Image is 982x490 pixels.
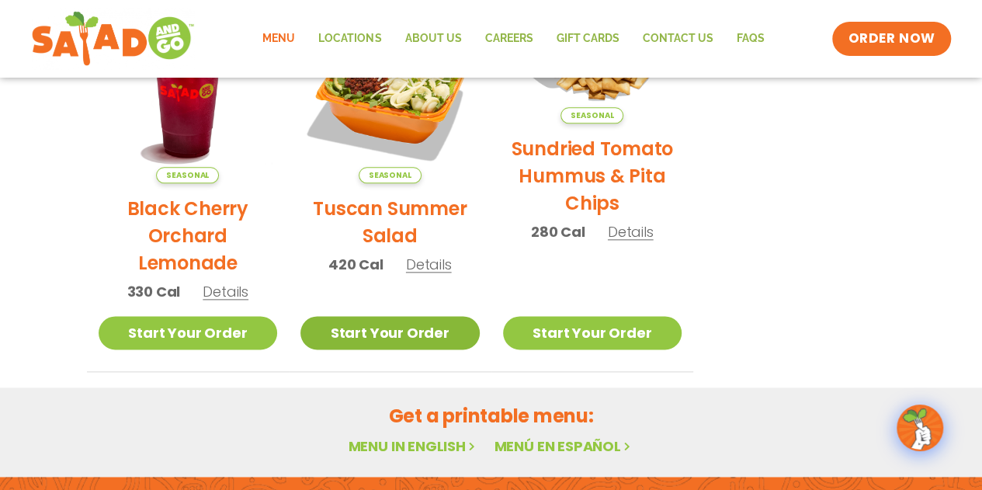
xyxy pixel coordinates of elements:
[300,5,480,184] img: Product photo for Tuscan Summer Salad
[359,167,422,183] span: Seasonal
[300,195,480,249] h2: Tuscan Summer Salad
[560,107,623,123] span: Seasonal
[251,21,307,57] a: Menu
[608,222,654,242] span: Details
[328,254,383,275] span: 420 Cal
[87,402,896,429] h2: Get a printable menu:
[724,21,776,57] a: FAQs
[99,316,278,349] a: Start Your Order
[503,316,682,349] a: Start Your Order
[99,195,278,276] h2: Black Cherry Orchard Lemonade
[251,21,776,57] nav: Menu
[494,436,633,456] a: Menú en español
[630,21,724,57] a: Contact Us
[348,436,478,456] a: Menu in English
[307,21,393,57] a: Locations
[156,167,219,183] span: Seasonal
[99,5,278,184] img: Product photo for Black Cherry Orchard Lemonade
[31,8,195,70] img: new-SAG-logo-768×292
[832,22,950,56] a: ORDER NOW
[473,21,544,57] a: Careers
[406,255,452,274] span: Details
[898,406,942,450] img: wpChatIcon
[203,282,248,301] span: Details
[300,316,480,349] a: Start Your Order
[544,21,630,57] a: GIFT CARDS
[503,135,682,217] h2: Sundried Tomato Hummus & Pita Chips
[127,281,181,302] span: 330 Cal
[848,30,935,48] span: ORDER NOW
[531,221,585,242] span: 280 Cal
[393,21,473,57] a: About Us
